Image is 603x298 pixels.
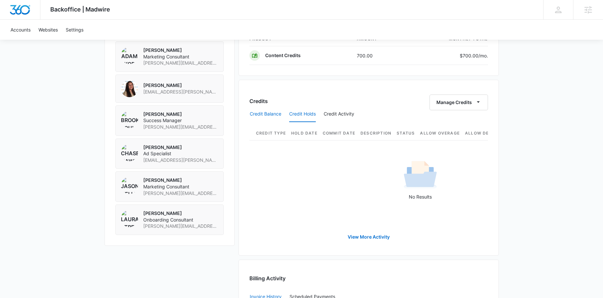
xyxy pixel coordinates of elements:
h3: Credits [249,97,268,105]
a: Settings [62,20,87,40]
span: Description [360,130,391,136]
span: [PERSON_NAME][EMAIL_ADDRESS][PERSON_NAME][DOMAIN_NAME] [143,190,218,197]
span: [PERSON_NAME][EMAIL_ADDRESS][PERSON_NAME][DOMAIN_NAME] [143,60,218,66]
img: Chase Hawkinson [121,144,138,161]
img: Brooke Poulson [121,111,138,128]
button: Credit Balance [250,106,281,122]
img: Audriana Talamantes [121,80,138,97]
span: Hold Date [291,130,317,136]
h3: Billing Activity [249,274,488,282]
p: [PERSON_NAME] [143,177,218,183]
span: [EMAIL_ADDRESS][PERSON_NAME][DOMAIN_NAME] [143,89,218,95]
a: Accounts [7,20,35,40]
button: Manage Credits [429,95,488,110]
img: No Results [404,159,437,192]
p: No Results [249,193,591,200]
p: $700.00 [457,52,488,59]
p: [PERSON_NAME] [143,210,218,217]
a: View More Activity [341,229,396,245]
img: Jason Hellem [121,177,138,194]
button: Credit Activity [324,106,354,122]
td: 700.00 [352,46,408,65]
span: [EMAIL_ADDRESS][PERSON_NAME][DOMAIN_NAME] [143,157,218,163]
span: Commit Date [323,130,355,136]
img: Laura Streeter [121,210,138,227]
button: Credit Holds [289,106,316,122]
span: Backoffice | Madwire [50,6,110,13]
span: Allow Overage [420,130,460,136]
img: Adam Skoranski [121,47,138,64]
span: Credit Type [256,130,286,136]
p: [PERSON_NAME] [143,47,218,53]
span: [PERSON_NAME][EMAIL_ADDRESS][PERSON_NAME][DOMAIN_NAME] [143,223,218,229]
span: Ad Specialist [143,150,218,157]
span: Status [397,130,415,136]
a: Websites [35,20,62,40]
p: [PERSON_NAME] [143,111,218,117]
span: Onboarding Consultant [143,217,218,223]
p: [PERSON_NAME] [143,144,218,151]
span: [PERSON_NAME][EMAIL_ADDRESS][PERSON_NAME][DOMAIN_NAME] [143,124,218,130]
p: [PERSON_NAME] [143,82,218,89]
p: Content Credits [265,52,301,59]
span: Allow Deficit [465,130,501,136]
span: /mo. [478,53,488,58]
span: Success Manager [143,117,218,124]
span: Marketing Consultant [143,53,218,60]
span: Marketing Consultant [143,183,218,190]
